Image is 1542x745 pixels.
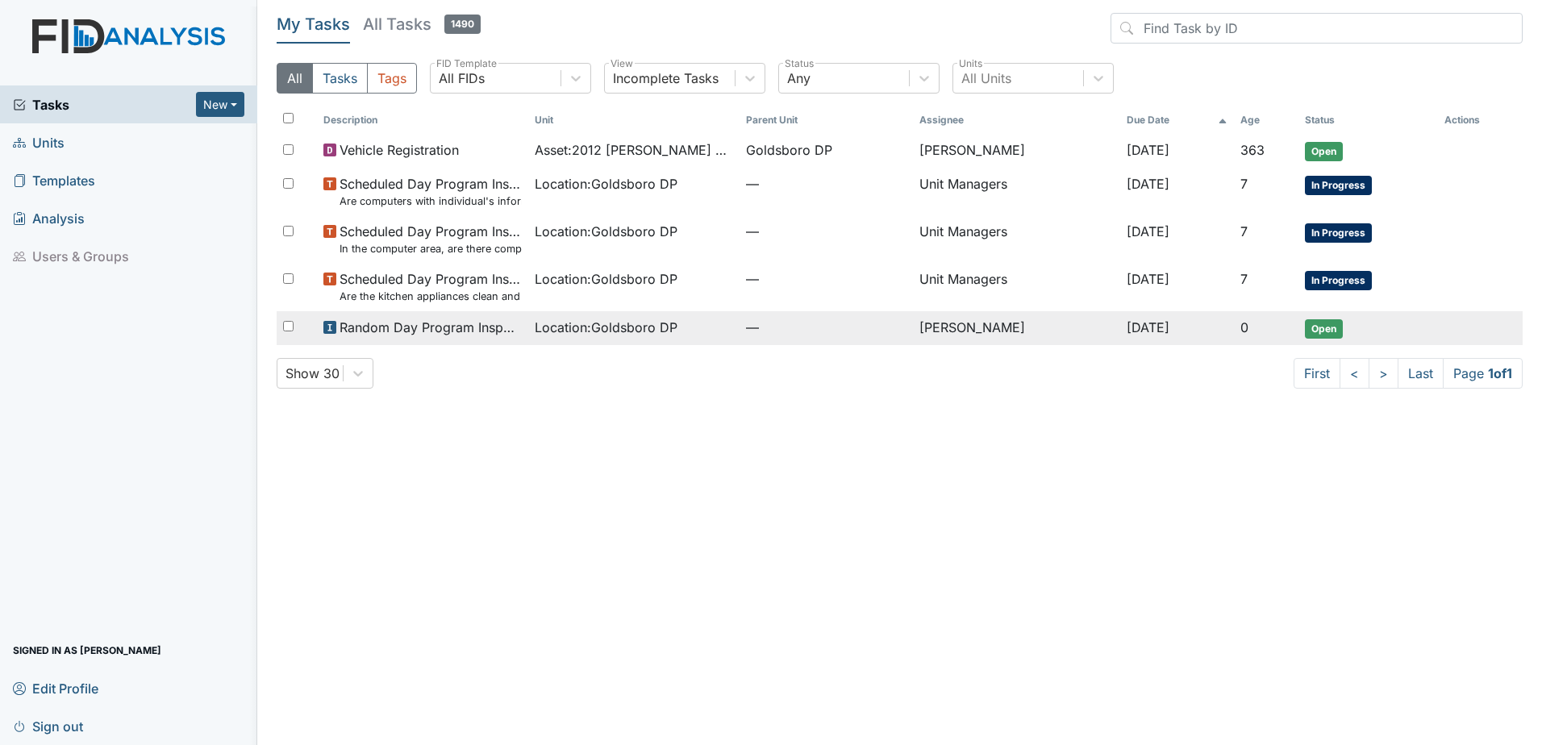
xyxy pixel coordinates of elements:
[1111,13,1523,44] input: Find Task by ID
[363,13,481,35] h5: All Tasks
[13,676,98,701] span: Edit Profile
[285,364,340,383] div: Show 30
[1240,223,1248,239] span: 7
[277,63,313,94] button: All
[961,69,1011,88] div: All Units
[1305,223,1372,243] span: In Progress
[340,140,459,160] span: Vehicle Registration
[746,318,906,337] span: —
[283,113,294,123] input: Toggle All Rows Selected
[1340,358,1369,389] a: <
[913,134,1120,168] td: [PERSON_NAME]
[787,69,811,88] div: Any
[317,106,528,134] th: Toggle SortBy
[1240,142,1265,158] span: 363
[528,106,740,134] th: Toggle SortBy
[340,194,522,209] small: Are computers with individual's information in an area that is locked when management is not pres...
[1294,358,1340,389] a: First
[535,269,677,289] span: Location : Goldsboro DP
[746,222,906,241] span: —
[1488,365,1512,381] strong: 1 of 1
[913,215,1120,263] td: Unit Managers
[1305,271,1372,290] span: In Progress
[746,174,906,194] span: —
[340,174,522,209] span: Scheduled Day Program Inspection Are computers with individual's information in an area that is l...
[13,206,85,231] span: Analysis
[1127,176,1169,192] span: [DATE]
[367,63,417,94] button: Tags
[1443,358,1523,389] span: Page
[13,714,83,739] span: Sign out
[1240,319,1248,335] span: 0
[913,311,1120,345] td: [PERSON_NAME]
[277,13,350,35] h5: My Tasks
[535,140,733,160] span: Asset : 2012 [PERSON_NAME] 07541
[1240,271,1248,287] span: 7
[1294,358,1523,389] nav: task-pagination
[312,63,368,94] button: Tasks
[13,168,95,193] span: Templates
[340,269,522,304] span: Scheduled Day Program Inspection Are the kitchen appliances clean and in good repair?
[913,168,1120,215] td: Unit Managers
[1438,106,1519,134] th: Actions
[913,106,1120,134] th: Assignee
[740,106,913,134] th: Toggle SortBy
[913,263,1120,310] td: Unit Managers
[13,130,65,155] span: Units
[1127,271,1169,287] span: [DATE]
[13,95,196,114] a: Tasks
[613,69,719,88] div: Incomplete Tasks
[1398,358,1444,389] a: Last
[13,638,161,663] span: Signed in as [PERSON_NAME]
[277,63,417,94] div: Type filter
[1305,176,1372,195] span: In Progress
[746,140,832,160] span: Goldsboro DP
[746,269,906,289] span: —
[1240,176,1248,192] span: 7
[340,289,522,304] small: Are the kitchen appliances clean and in good repair?
[439,69,485,88] div: All FIDs
[535,222,677,241] span: Location : Goldsboro DP
[535,174,677,194] span: Location : Goldsboro DP
[196,92,244,117] button: New
[1234,106,1298,134] th: Toggle SortBy
[1305,319,1343,339] span: Open
[1305,142,1343,161] span: Open
[1127,142,1169,158] span: [DATE]
[340,241,522,256] small: In the computer area, are there computer passwords visible?
[1127,319,1169,335] span: [DATE]
[340,222,522,256] span: Scheduled Day Program Inspection In the computer area, are there computer passwords visible?
[1120,106,1234,134] th: Toggle SortBy
[535,318,677,337] span: Location : Goldsboro DP
[1298,106,1438,134] th: Toggle SortBy
[1127,223,1169,239] span: [DATE]
[444,15,481,34] span: 1490
[340,318,522,337] span: Random Day Program Inspection
[1369,358,1398,389] a: >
